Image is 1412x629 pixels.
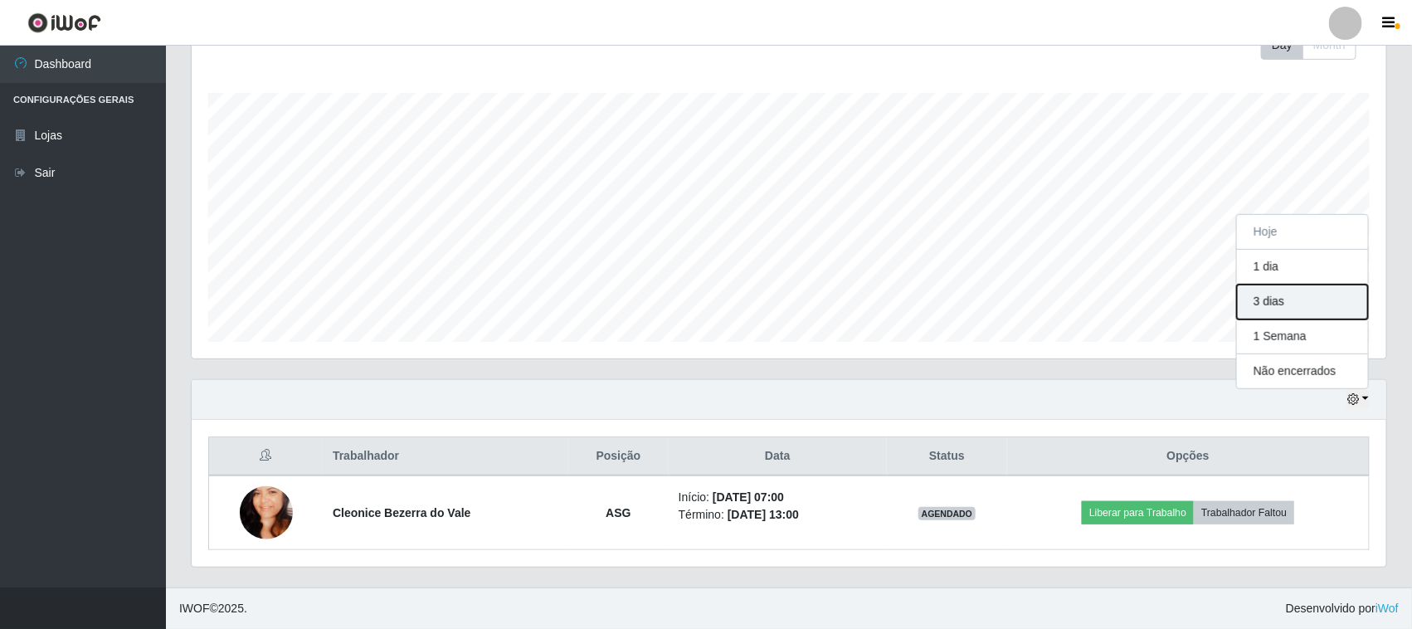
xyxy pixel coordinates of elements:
[679,506,877,524] li: Término:
[728,508,799,521] time: [DATE] 13:00
[679,489,877,506] li: Início:
[1082,501,1194,524] button: Liberar para Trabalho
[333,506,471,519] strong: Cleonice Bezerra do Vale
[27,12,101,33] img: CoreUI Logo
[1375,602,1399,615] a: iWof
[323,437,568,476] th: Trabalhador
[1237,215,1368,250] button: Hoje
[1237,354,1368,388] button: Não encerrados
[713,490,784,504] time: [DATE] 07:00
[887,437,1008,476] th: Status
[1286,600,1399,617] span: Desenvolvido por
[606,506,631,519] strong: ASG
[1007,437,1369,476] th: Opções
[1237,250,1368,285] button: 1 dia
[179,602,210,615] span: IWOF
[179,600,247,617] span: © 2025 .
[669,437,887,476] th: Data
[568,437,669,476] th: Posição
[1237,319,1368,354] button: 1 Semana
[918,507,976,520] span: AGENDADO
[240,466,293,560] img: 1620185251285.jpeg
[1237,285,1368,319] button: 3 dias
[1194,501,1294,524] button: Trabalhador Faltou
